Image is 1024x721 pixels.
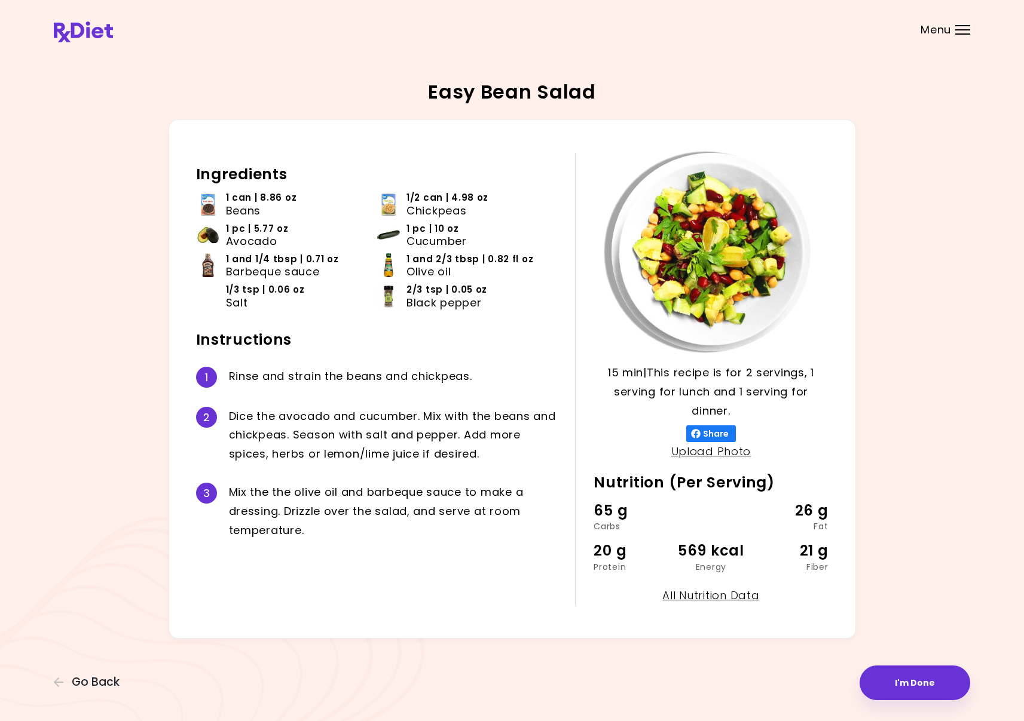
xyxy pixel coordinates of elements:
[196,330,558,349] h2: Instructions
[672,539,750,562] div: 569 kcal
[54,22,113,42] img: RxDiet
[226,296,248,309] span: Salt
[406,253,533,266] span: 1 and 2/3 tbsp | 0.82 fl oz
[662,588,759,603] a: All Nutrition Data
[196,165,558,184] h2: Ingredients
[750,522,829,530] div: Fat
[54,676,126,689] button: Go Back
[226,253,339,266] span: 1 and 1/4 tbsp | 0.71 oz
[226,191,297,204] span: 1 can | 8.86 oz
[226,283,305,296] span: 1/3 tsp | 0.06 oz
[72,676,120,689] span: Go Back
[226,265,320,278] span: Barbeque sauce
[406,283,487,296] span: 2/3 tsp | 0.05 oz
[406,222,459,235] span: 1 pc | 10 oz
[594,473,828,492] h2: Nutrition (Per Serving)
[594,522,672,530] div: Carbs
[226,204,261,217] span: Beans
[672,563,750,571] div: Energy
[406,265,451,278] span: Olive oil
[196,483,217,504] div: 3
[750,499,829,522] div: 26 g
[860,665,970,700] button: I'm Done
[594,563,672,571] div: Protein
[406,191,488,204] span: 1/2 can | 4.98 oz
[921,24,951,35] span: Menu
[701,429,731,438] span: Share
[406,296,482,309] span: Black pepper
[226,222,289,235] span: 1 pc | 5.77 oz
[594,499,672,522] div: 65 g
[750,563,829,571] div: Fiber
[750,539,829,562] div: 21 g
[196,367,217,388] div: 1
[229,483,558,540] div: M i x t h e t h e o l i v e o i l a n d b a r b e q u e s a u c e t o m a k e a d r e s s i n g ....
[196,407,217,428] div: 2
[671,444,751,459] a: Upload Photo
[229,407,558,464] div: D i c e t h e a v o c a d o a n d c u c u m b e r . M i x w i t h t h e b e a n s a n d c h i c k...
[226,235,277,248] span: Avocado
[686,425,736,442] button: Share
[428,82,596,102] h2: Easy Bean Salad
[406,235,467,248] span: Cucumber
[594,363,828,421] p: 15 min | This recipe is for 2 servings, 1 serving for lunch and 1 serving for dinner.
[594,539,672,562] div: 20 g
[229,367,558,388] div: R i n s e a n d s t r a i n t h e b e a n s a n d c h i c k p e a s .
[406,204,466,217] span: Chickpeas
